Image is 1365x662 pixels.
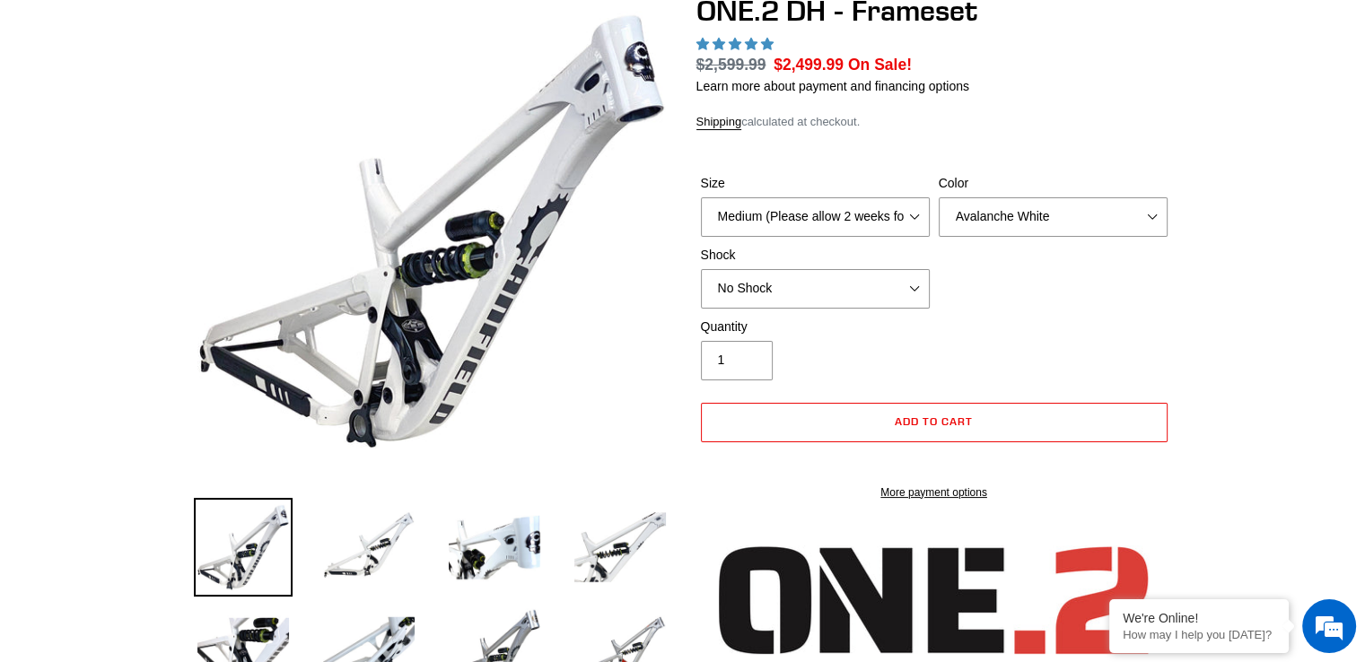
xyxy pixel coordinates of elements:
img: Load image into Gallery viewer, ONE.2 DH - Frameset [571,498,669,597]
label: Color [939,174,1168,193]
span: 5.00 stars [696,37,777,51]
a: More payment options [701,484,1168,501]
a: Shipping [696,115,742,130]
label: Quantity [701,318,930,336]
p: How may I help you today? [1123,628,1275,641]
span: On Sale! [848,53,912,76]
button: Add to cart [701,403,1168,442]
label: Size [701,174,930,193]
img: Load image into Gallery viewer, ONE.2 DH - Frameset [445,498,544,597]
s: $2,599.99 [696,56,766,74]
div: calculated at checkout. [696,113,1172,131]
a: Learn more about payment and financing options [696,79,969,93]
div: We're Online! [1123,611,1275,625]
img: Load image into Gallery viewer, ONE.2 DH - Frameset [194,498,293,597]
span: $2,499.99 [774,56,844,74]
label: Shock [701,246,930,265]
span: Add to cart [895,414,973,428]
img: Load image into Gallery viewer, ONE.2 DH - Frameset [319,498,418,597]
